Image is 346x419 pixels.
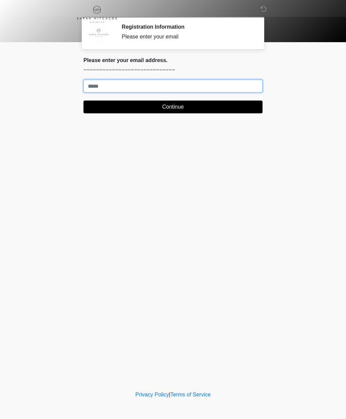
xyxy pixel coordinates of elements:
img: Agent Avatar [89,24,109,44]
a: Privacy Policy [135,392,169,397]
a: Terms of Service [170,392,211,397]
p: ~~~~~~~~~~~~~~~~~~~~~~~~~~~~~ [83,66,263,74]
a: | [169,392,170,397]
img: Sarah Hitchcox Aesthetics Logo [77,5,117,23]
h2: Please enter your email address. [83,57,263,63]
button: Continue [83,101,263,113]
div: Please enter your email [122,33,252,41]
